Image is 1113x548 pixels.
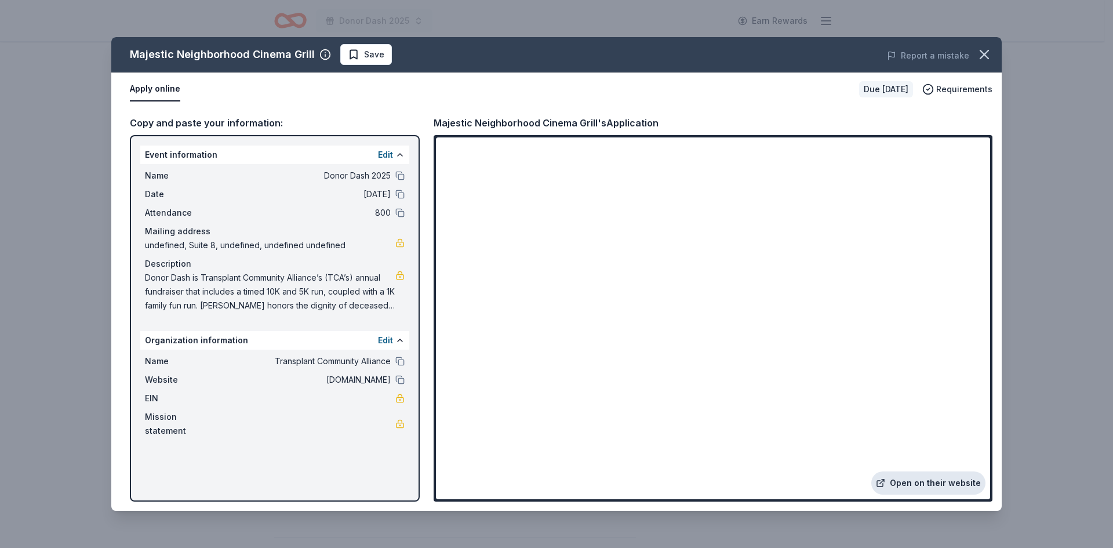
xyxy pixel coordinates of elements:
[378,333,393,347] button: Edit
[140,331,409,350] div: Organization information
[145,169,223,183] span: Name
[434,115,659,130] div: Majestic Neighborhood Cinema Grill's Application
[145,373,223,387] span: Website
[130,45,315,64] div: Majestic Neighborhood Cinema Grill
[145,391,223,405] span: EIN
[378,148,393,162] button: Edit
[936,82,992,96] span: Requirements
[364,48,384,61] span: Save
[871,471,985,495] a: Open on their website
[145,238,395,252] span: undefined, Suite 8, undefined, undefined undefined
[145,354,223,368] span: Name
[223,206,391,220] span: 800
[223,187,391,201] span: [DATE]
[145,271,395,313] span: Donor Dash is Transplant Community Alliance’s (TCA’s) annual fundraiser that includes a timed 10K...
[145,206,223,220] span: Attendance
[130,115,420,130] div: Copy and paste your information:
[145,187,223,201] span: Date
[223,354,391,368] span: Transplant Community Alliance
[859,81,913,97] div: Due [DATE]
[223,169,391,183] span: Donor Dash 2025
[145,410,223,438] span: Mission statement
[223,373,391,387] span: [DOMAIN_NAME]
[140,146,409,164] div: Event information
[145,257,405,271] div: Description
[887,49,969,63] button: Report a mistake
[922,82,992,96] button: Requirements
[340,44,392,65] button: Save
[130,77,180,101] button: Apply online
[145,224,405,238] div: Mailing address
